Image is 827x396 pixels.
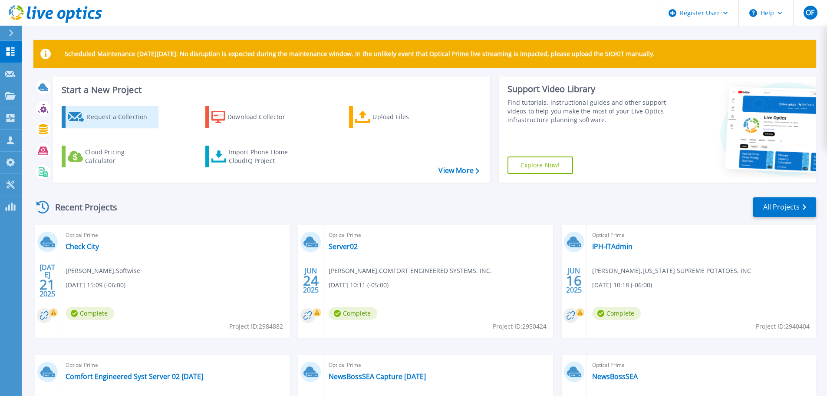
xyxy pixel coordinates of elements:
div: Request a Collection [86,108,156,126]
span: Optical Prime [66,230,284,240]
span: 21 [40,281,55,288]
span: 16 [566,277,582,284]
div: [DATE] 2025 [39,265,56,296]
span: [DATE] 10:18 (-06:00) [592,280,652,290]
a: Request a Collection [62,106,158,128]
span: Complete [329,307,377,320]
span: Optical Prime [592,230,811,240]
span: Project ID: 2940404 [756,322,810,331]
a: Server02 [329,242,358,251]
span: Complete [592,307,641,320]
a: Download Collector [205,106,302,128]
a: Cloud Pricing Calculator [62,146,158,167]
span: [DATE] 15:09 (-06:00) [66,280,125,290]
a: NewsBossSEA Capture [DATE] [329,372,426,381]
span: [PERSON_NAME] , [US_STATE] SUPREME POTATOES, INC [592,266,751,276]
span: Project ID: 2950424 [493,322,547,331]
h3: Start a New Project [62,85,479,95]
div: Recent Projects [33,196,129,218]
div: Download Collector [227,108,297,126]
span: Optical Prime [329,230,547,240]
span: [DATE] 10:11 (-05:00) [329,280,389,290]
span: Project ID: 2984882 [229,322,283,331]
a: IPH-ITAdmin [592,242,633,251]
a: View More [438,166,479,175]
span: Optical Prime [329,360,547,370]
a: Upload Files [349,106,446,128]
div: JUN 2025 [566,265,582,296]
span: Optical Prime [66,360,284,370]
a: Comfort Engineered Syst Server 02 [DATE] [66,372,203,381]
div: Cloud Pricing Calculator [85,148,155,165]
span: [PERSON_NAME] , COMFORT ENGINEERED SYSTEMS, INC. [329,266,492,276]
span: Complete [66,307,114,320]
div: Import Phone Home CloudIQ Project [229,148,297,165]
div: Find tutorials, instructional guides and other support videos to help you make the most of your L... [507,98,669,124]
span: Optical Prime [592,360,811,370]
span: OF [806,9,814,16]
a: All Projects [753,197,816,217]
div: Support Video Library [507,83,669,95]
a: Check City [66,242,99,251]
a: Explore Now! [507,156,573,174]
div: JUN 2025 [303,265,319,296]
span: 24 [303,277,319,284]
p: Scheduled Maintenance [DATE][DATE]: No disruption is expected during the maintenance window. In t... [65,50,655,57]
div: Upload Files [372,108,442,126]
span: [PERSON_NAME] , Softwise [66,266,140,276]
a: NewsBossSEA [592,372,638,381]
